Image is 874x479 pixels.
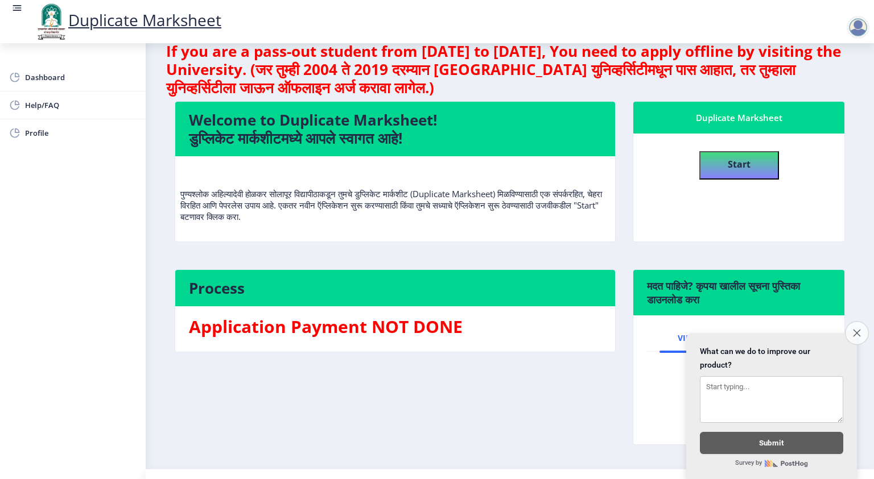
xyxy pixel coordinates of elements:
[180,165,610,222] p: पुण्यश्लोक अहिल्यादेवी होळकर सोलापूर विद्यापीठाकडून तुमचे डुप्लिकेट मार्कशीट (Duplicate Marksheet...
[189,315,601,338] h3: Application Payment NOT DONE
[728,158,751,170] b: Start
[665,361,745,426] img: PLAY.png
[659,324,720,352] a: Video
[25,126,137,140] span: Profile
[25,70,137,84] span: Dashboard
[699,151,779,180] button: Start
[25,98,137,112] span: Help/FAQ
[647,111,831,124] div: Duplicate Marksheet
[34,9,221,31] a: Duplicate Marksheet
[34,2,68,41] img: logo
[647,279,831,306] h6: मदत पाहिजे? कृपया खालील सूचना पुस्तिका डाउनलोड करा
[746,324,818,352] a: Manual
[189,111,601,147] h4: Welcome to Duplicate Marksheet! डुप्लिकेट मार्कशीटमध्ये आपले स्वागत आहे!
[678,334,702,343] span: Video
[166,42,854,97] h4: If you are a pass-out student from [DATE] to [DATE], You need to apply offline by visiting the Un...
[189,279,601,297] h4: Process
